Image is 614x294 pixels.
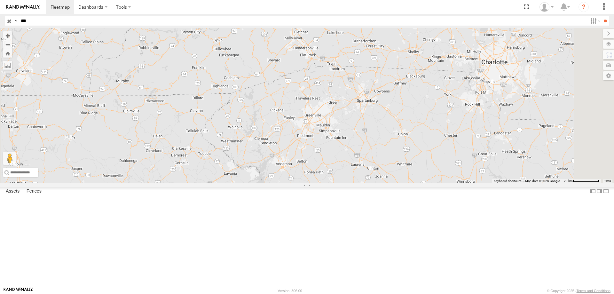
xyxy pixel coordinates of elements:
[3,40,12,49] button: Zoom out
[525,179,560,183] span: Map data ©2025 Google
[23,187,45,196] label: Fences
[603,187,609,196] label: Hide Summary Table
[579,2,589,12] i: ?
[6,5,40,9] img: rand-logo.svg
[588,16,602,26] label: Search Filter Options
[547,289,610,293] div: © Copyright 2025 -
[3,187,23,196] label: Assets
[562,179,601,183] button: Map Scale: 20 km per 79 pixels
[577,289,610,293] a: Terms and Conditions
[564,179,573,183] span: 20 km
[596,187,602,196] label: Dock Summary Table to the Right
[13,16,19,26] label: Search Query
[3,152,16,165] button: Drag Pegman onto the map to open Street View
[3,31,12,40] button: Zoom in
[3,61,12,70] label: Measure
[604,180,611,182] a: Terms (opens in new tab)
[590,187,596,196] label: Dock Summary Table to the Left
[4,288,33,294] a: Visit our Website
[537,2,556,12] div: Zack Abernathy
[603,71,614,80] label: Map Settings
[494,179,521,183] button: Keyboard shortcuts
[278,289,302,293] div: Version: 306.00
[3,49,12,58] button: Zoom Home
